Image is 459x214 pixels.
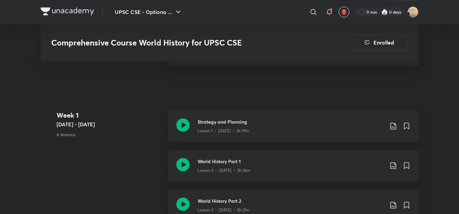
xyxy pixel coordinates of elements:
p: Lesson 1 • [DATE] • 2h 19m [198,128,249,134]
p: Lesson 2 • [DATE] • 2h 26m [198,167,250,173]
img: Company Logo [41,7,94,15]
button: UPSC CSE - Optiona ... [111,5,186,19]
h3: Comprehensive Course World History for UPSC CSE [51,38,312,48]
p: 6 lessons [57,131,163,138]
a: Strategy and PlanningLesson 1 • [DATE] • 2h 19m [168,110,418,150]
h3: World History Part 2 [198,197,384,204]
h3: World History Part 1 [198,158,384,165]
h3: Strategy and Planning [198,118,384,125]
img: avatar [341,9,347,15]
button: avatar [339,7,349,17]
button: Enrolled [349,35,408,51]
img: Snatashree Punyatoya [407,6,418,18]
a: World History Part 1Lesson 2 • [DATE] • 2h 26m [168,150,418,189]
p: Lesson 3 • [DATE] • 2h 21m [198,207,249,213]
a: Company Logo [41,7,94,17]
img: streak [381,9,388,15]
h4: Week 1 [57,110,163,120]
h5: [DATE] - [DATE] [57,120,163,128]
